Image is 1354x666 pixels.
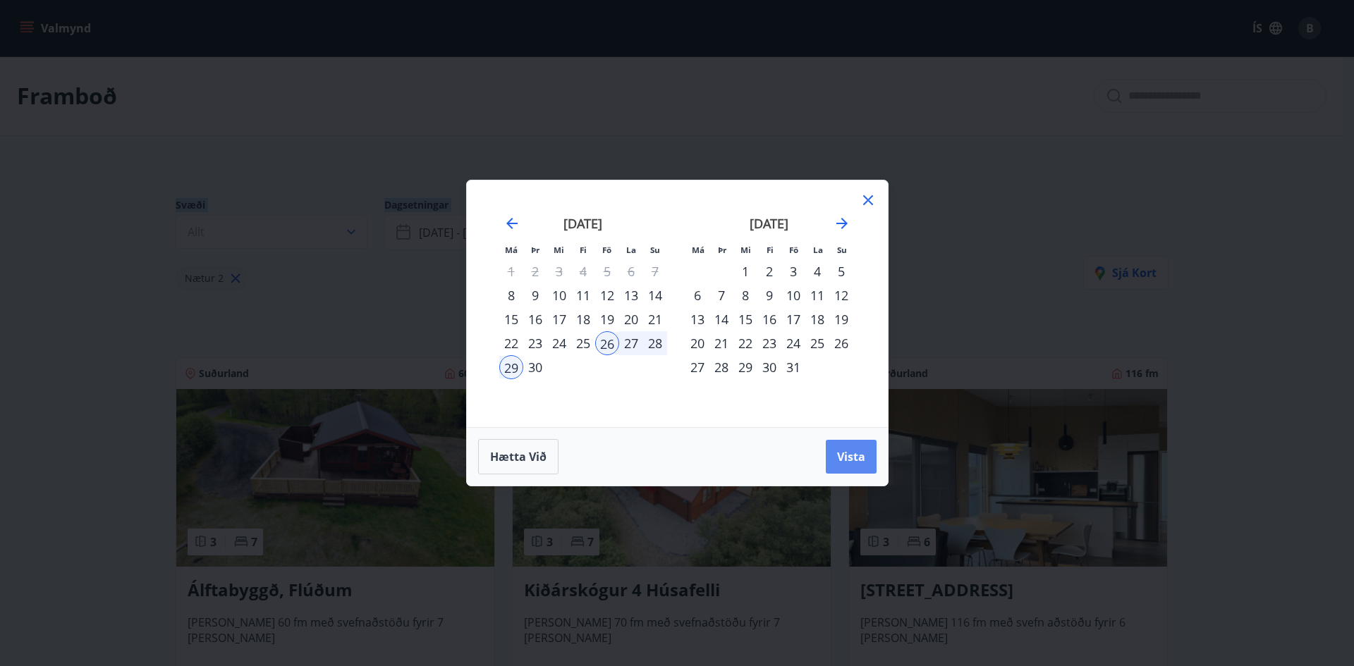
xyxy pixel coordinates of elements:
td: Choose sunnudagur, 21. september 2025 as your check-in date. It’s available. [643,307,667,331]
td: Choose fimmtudagur, 30. október 2025 as your check-in date. It’s available. [757,355,781,379]
td: Choose sunnudagur, 26. október 2025 as your check-in date. It’s available. [829,331,853,355]
td: Choose laugardagur, 20. september 2025 as your check-in date. It’s available. [619,307,643,331]
td: Choose mánudagur, 13. október 2025 as your check-in date. It’s available. [685,307,709,331]
td: Selected. laugardagur, 27. september 2025 [619,331,643,355]
div: 10 [547,283,571,307]
td: Selected as start date. föstudagur, 26. september 2025 [595,331,619,355]
td: Not available. föstudagur, 5. september 2025 [595,259,619,283]
div: 19 [595,307,619,331]
div: 6 [685,283,709,307]
div: 2 [757,259,781,283]
td: Choose mánudagur, 15. september 2025 as your check-in date. It’s available. [499,307,523,331]
small: Mi [740,245,751,255]
div: 28 [709,355,733,379]
td: Choose þriðjudagur, 30. september 2025 as your check-in date. It’s available. [523,355,547,379]
td: Choose laugardagur, 18. október 2025 as your check-in date. It’s available. [805,307,829,331]
div: 14 [709,307,733,331]
td: Choose miðvikudagur, 17. september 2025 as your check-in date. It’s available. [547,307,571,331]
td: Selected as end date. mánudagur, 29. september 2025 [499,355,523,379]
td: Selected. sunnudagur, 28. september 2025 [643,331,667,355]
div: 17 [547,307,571,331]
div: 28 [643,331,667,355]
div: 24 [781,331,805,355]
td: Choose sunnudagur, 5. október 2025 as your check-in date. It’s available. [829,259,853,283]
div: 15 [499,307,523,331]
div: 30 [757,355,781,379]
div: 31 [781,355,805,379]
td: Choose föstudagur, 12. september 2025 as your check-in date. It’s available. [595,283,619,307]
div: 20 [619,307,643,331]
small: Su [837,245,847,255]
div: 9 [757,283,781,307]
div: 11 [571,283,595,307]
td: Not available. fimmtudagur, 4. september 2025 [571,259,595,283]
td: Choose miðvikudagur, 24. september 2025 as your check-in date. It’s available. [547,331,571,355]
td: Choose mánudagur, 8. september 2025 as your check-in date. It’s available. [499,283,523,307]
td: Choose laugardagur, 13. september 2025 as your check-in date. It’s available. [619,283,643,307]
td: Choose mánudagur, 27. október 2025 as your check-in date. It’s available. [685,355,709,379]
div: 10 [781,283,805,307]
td: Choose mánudagur, 22. september 2025 as your check-in date. It’s available. [499,331,523,355]
small: Fi [580,245,587,255]
td: Choose laugardagur, 4. október 2025 as your check-in date. It’s available. [805,259,829,283]
td: Choose fimmtudagur, 16. október 2025 as your check-in date. It’s available. [757,307,781,331]
div: 8 [733,283,757,307]
div: 12 [595,283,619,307]
div: 29 [733,355,757,379]
td: Choose föstudagur, 10. október 2025 as your check-in date. It’s available. [781,283,805,307]
td: Choose mánudagur, 6. október 2025 as your check-in date. It’s available. [685,283,709,307]
div: 11 [805,283,829,307]
td: Choose þriðjudagur, 7. október 2025 as your check-in date. It’s available. [709,283,733,307]
div: 5 [829,259,853,283]
small: Fi [767,245,774,255]
div: 7 [709,283,733,307]
td: Choose laugardagur, 25. október 2025 as your check-in date. It’s available. [805,331,829,355]
td: Choose þriðjudagur, 14. október 2025 as your check-in date. It’s available. [709,307,733,331]
small: Mi [554,245,564,255]
td: Choose fimmtudagur, 9. október 2025 as your check-in date. It’s available. [757,283,781,307]
td: Choose miðvikudagur, 1. október 2025 as your check-in date. It’s available. [733,259,757,283]
div: 18 [571,307,595,331]
small: Fö [602,245,611,255]
td: Not available. miðvikudagur, 3. september 2025 [547,259,571,283]
div: 23 [523,331,547,355]
span: Vista [837,449,865,464]
td: Choose miðvikudagur, 22. október 2025 as your check-in date. It’s available. [733,331,757,355]
div: 25 [805,331,829,355]
div: 25 [571,331,595,355]
td: Choose þriðjudagur, 21. október 2025 as your check-in date. It’s available. [709,331,733,355]
div: 27 [619,331,643,355]
small: La [626,245,636,255]
div: 22 [499,331,523,355]
td: Choose sunnudagur, 19. október 2025 as your check-in date. It’s available. [829,307,853,331]
div: 16 [757,307,781,331]
div: 18 [805,307,829,331]
td: Choose miðvikudagur, 10. september 2025 as your check-in date. It’s available. [547,283,571,307]
strong: [DATE] [563,215,602,232]
div: 30 [523,355,547,379]
span: Hætta við [490,449,547,464]
td: Not available. mánudagur, 1. september 2025 [499,259,523,283]
div: 13 [619,283,643,307]
div: 13 [685,307,709,331]
td: Choose sunnudagur, 14. september 2025 as your check-in date. It’s available. [643,283,667,307]
td: Choose fimmtudagur, 18. september 2025 as your check-in date. It’s available. [571,307,595,331]
div: 19 [829,307,853,331]
td: Choose föstudagur, 31. október 2025 as your check-in date. It’s available. [781,355,805,379]
td: Choose miðvikudagur, 8. október 2025 as your check-in date. It’s available. [733,283,757,307]
small: Su [650,245,660,255]
td: Not available. sunnudagur, 7. september 2025 [643,259,667,283]
div: 9 [523,283,547,307]
td: Choose sunnudagur, 12. október 2025 as your check-in date. It’s available. [829,283,853,307]
div: 12 [829,283,853,307]
div: 29 [499,355,523,379]
div: 21 [709,331,733,355]
div: 23 [757,331,781,355]
td: Choose föstudagur, 19. september 2025 as your check-in date. It’s available. [595,307,619,331]
div: 15 [733,307,757,331]
td: Choose þriðjudagur, 16. september 2025 as your check-in date. It’s available. [523,307,547,331]
td: Not available. laugardagur, 6. september 2025 [619,259,643,283]
div: 4 [805,259,829,283]
small: Þr [531,245,539,255]
strong: [DATE] [750,215,788,232]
